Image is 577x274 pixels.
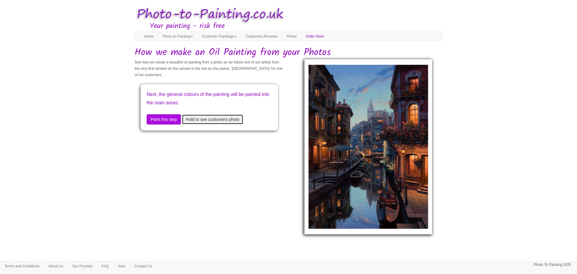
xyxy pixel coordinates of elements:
button: Hold to see customers photo [182,114,243,125]
a: Customer Paintings [197,32,241,41]
a: Contact Us [130,262,157,271]
a: FAQ [97,262,113,271]
h3: Your painting - risk free [150,22,442,30]
img: Photo to Painting [132,3,285,26]
a: Our Promise [68,262,97,271]
a: Customers Reviews [241,32,282,41]
a: Order Now! [301,32,328,41]
h1: How we make an Oil Painting from your Photos [135,47,442,58]
a: Prices [282,32,301,41]
a: Jobs [113,262,130,271]
a: About Us [44,262,68,271]
button: Paint this step [147,114,181,125]
iframe: fb:like Facebook Social Plugin [270,226,307,235]
p: See how we create a beautiful oil painting from a photo as we follow one of our artists from the ... [135,59,284,78]
a: Photo to Painting [158,32,197,41]
a: Home [139,32,158,41]
p: Photo To Painting 2025 [534,262,571,268]
img: The Original photo [304,59,432,234]
p: Next, the general colours of the painting will be painted into the main areas. [147,90,272,107]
